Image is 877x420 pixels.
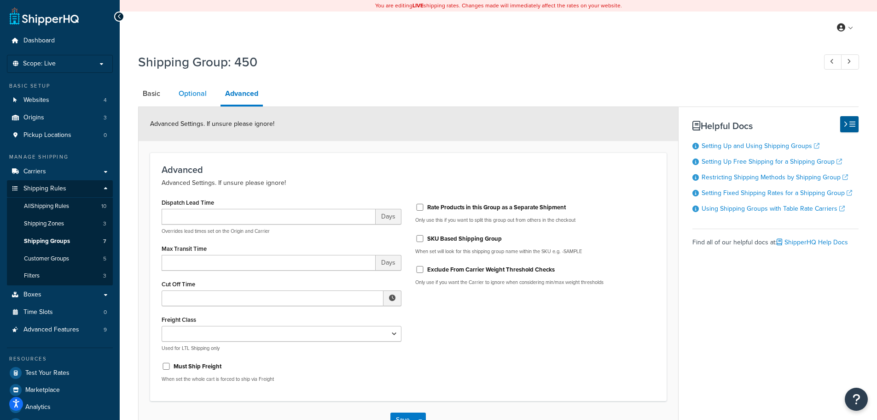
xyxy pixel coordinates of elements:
li: Shipping Rules [7,180,113,285]
a: Shipping Rules [7,180,113,197]
span: Boxes [23,291,41,299]
span: 5 [103,255,106,263]
span: All Shipping Rules [24,202,69,210]
h3: Helpful Docs [692,121,859,131]
div: Resources [7,355,113,363]
label: Exclude From Carrier Weight Threshold Checks [427,266,555,274]
li: Origins [7,109,113,126]
span: Shipping Groups [24,237,70,245]
a: Optional [174,83,211,105]
a: Origins3 [7,109,113,126]
span: Test Your Rates [25,369,70,377]
a: Dashboard [7,32,113,49]
h3: Advanced [162,165,655,175]
li: Pickup Locations [7,127,113,144]
span: 3 [104,114,107,122]
p: Advanced Settings. If unsure please ignore! [162,177,655,189]
span: 3 [103,272,106,280]
span: Shipping Zones [24,220,64,228]
div: Basic Setup [7,82,113,90]
a: Advanced [221,83,263,106]
h1: Shipping Group: 450 [138,53,807,71]
span: Origins [23,114,44,122]
p: When set will look for this shipping group name within the SKU e.g. -SAMPLE [415,248,655,255]
a: Setting Fixed Shipping Rates for a Shipping Group [702,188,852,198]
a: Carriers [7,163,113,180]
label: Freight Class [162,316,196,323]
a: Advanced Features9 [7,321,113,338]
span: 4 [104,96,107,104]
button: Open Resource Center [845,388,868,411]
a: Analytics [7,399,113,415]
span: 3 [103,220,106,228]
a: Filters3 [7,267,113,284]
span: Days [376,255,401,271]
a: Boxes [7,286,113,303]
span: 10 [101,202,106,210]
a: Websites4 [7,92,113,109]
span: Analytics [25,403,51,411]
li: Filters [7,267,113,284]
a: Previous Record [824,54,842,70]
label: Must Ship Freight [174,362,221,371]
span: 9 [104,326,107,334]
p: Only use this if you want to split this group out from others in the checkout [415,217,655,224]
p: Only use if you want the Carrier to ignore when considering min/max weight thresholds [415,279,655,286]
a: Restricting Shipping Methods by Shipping Group [702,172,848,182]
span: 0 [104,308,107,316]
a: Time Slots0 [7,304,113,321]
p: Overrides lead times set on the Origin and Carrier [162,228,401,235]
p: When set the whole cart is forced to ship via Freight [162,376,401,383]
a: Setting Up and Using Shipping Groups [702,141,819,151]
div: Manage Shipping [7,153,113,161]
span: Days [376,209,401,225]
span: Pickup Locations [23,131,71,139]
div: Find all of our helpful docs at: [692,229,859,249]
span: Advanced Features [23,326,79,334]
span: Filters [24,272,40,280]
li: Advanced Features [7,321,113,338]
a: Using Shipping Groups with Table Rate Carriers [702,204,845,213]
a: Marketplace [7,382,113,398]
span: 7 [103,237,106,245]
label: Rate Products in this Group as a Separate Shipment [427,203,566,212]
a: ShipperHQ Help Docs [777,237,848,247]
span: Scope: Live [23,60,56,68]
li: Websites [7,92,113,109]
a: Shipping Groups7 [7,233,113,250]
a: Test Your Rates [7,365,113,381]
label: Max Transit Time [162,245,207,252]
span: Advanced Settings. If unsure please ignore! [150,119,274,129]
span: Shipping Rules [23,185,66,193]
span: Time Slots [23,308,53,316]
span: Dashboard [23,37,55,45]
a: Setting Up Free Shipping for a Shipping Group [702,157,842,166]
a: Pickup Locations0 [7,127,113,144]
p: Used for LTL Shipping only [162,345,401,352]
span: Customer Groups [24,255,69,263]
a: AllShipping Rules10 [7,198,113,215]
a: Next Record [841,54,859,70]
a: Customer Groups5 [7,250,113,267]
span: 0 [104,131,107,139]
a: Shipping Zones3 [7,215,113,232]
li: Customer Groups [7,250,113,267]
a: Basic [138,83,165,105]
label: Cut Off Time [162,281,195,288]
li: Time Slots [7,304,113,321]
li: Shipping Groups [7,233,113,250]
li: Shipping Zones [7,215,113,232]
span: Marketplace [25,386,60,394]
button: Hide Help Docs [840,116,859,132]
span: Websites [23,96,49,104]
label: SKU Based Shipping Group [427,235,502,243]
span: Carriers [23,168,46,176]
label: Dispatch Lead Time [162,199,214,206]
b: LIVE [412,1,424,10]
